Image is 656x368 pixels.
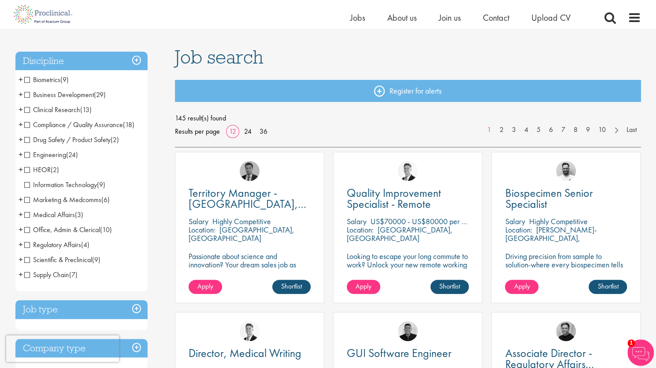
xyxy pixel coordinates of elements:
a: 8 [569,125,582,135]
span: Director, Medical Writing [189,345,301,360]
span: Salary [347,216,367,226]
a: 2 [495,125,508,135]
a: 6 [545,125,557,135]
a: Shortlist [272,280,311,294]
img: Emile De Beer [556,161,576,181]
a: Apply [505,280,538,294]
span: (24) [66,150,78,159]
span: Join us [439,12,461,23]
p: US$70000 - US$80000 per annum [371,216,481,226]
span: (4) [81,240,89,249]
img: Peter Duvall [556,321,576,341]
span: Office, Admin & Clerical [24,225,112,234]
span: + [19,163,23,176]
span: + [19,133,23,146]
img: Chatbot [627,339,654,366]
span: + [19,193,23,206]
a: Territory Manager - [GEOGRAPHIC_DATA], [GEOGRAPHIC_DATA] [189,188,311,210]
span: (9) [97,180,105,189]
p: [PERSON_NAME]-[GEOGRAPHIC_DATA], [GEOGRAPHIC_DATA] [505,225,597,252]
span: Scientific & Preclinical [24,255,100,264]
span: Biometrics [24,75,60,84]
span: Supply Chain [24,270,69,279]
a: Director, Medical Writing [189,348,311,359]
span: Apply [356,282,371,291]
span: Apply [197,282,213,291]
span: (18) [123,120,134,129]
a: 10 [594,125,610,135]
a: Biospecimen Senior Specialist [505,188,627,210]
a: Register for alerts [175,80,641,102]
p: Driving precision from sample to solution-where every biospecimen tells a story of innovation. [505,252,627,277]
a: Shortlist [430,280,469,294]
span: Biospecimen Senior Specialist [505,185,593,211]
span: (7) [69,270,78,279]
p: [GEOGRAPHIC_DATA], [GEOGRAPHIC_DATA] [347,225,452,243]
a: 1 [483,125,496,135]
span: (29) [94,90,106,99]
p: Looking to escape your long commute to work? Unlock your new remote working position with this ex... [347,252,469,285]
a: 3 [508,125,520,135]
a: About us [387,12,417,23]
iframe: reCAPTCHA [6,335,119,362]
h3: Job type [15,300,148,319]
span: 145 result(s) found [175,112,641,125]
span: Marketing & Medcomms [24,195,101,204]
span: + [19,223,23,236]
a: George Watson [398,161,418,181]
span: Location: [347,225,374,235]
span: (3) [75,210,83,219]
span: Business Development [24,90,106,99]
span: Information Technology [24,180,105,189]
a: Shortlist [589,280,627,294]
span: + [19,118,23,131]
span: HEOR [24,165,51,174]
a: Apply [189,280,222,294]
span: + [19,88,23,101]
span: (2) [111,135,119,144]
div: Discipline [15,52,148,71]
img: Carl Gbolade [240,161,259,181]
a: 9 [582,125,594,135]
span: (2) [51,165,59,174]
span: HEOR [24,165,59,174]
span: Regulatory Affairs [24,240,81,249]
span: Engineering [24,150,66,159]
a: GUI Software Engineer [347,348,469,359]
span: Apply [514,282,530,291]
span: Salary [505,216,525,226]
span: + [19,238,23,251]
span: (6) [101,195,110,204]
a: 4 [520,125,533,135]
a: Jobs [350,12,365,23]
span: + [19,73,23,86]
a: Contact [483,12,509,23]
span: Medical Affairs [24,210,75,219]
a: George Watson [240,321,259,341]
span: Biometrics [24,75,69,84]
span: Compliance / Quality Assurance [24,120,123,129]
a: 24 [241,127,255,136]
span: Location: [505,225,532,235]
a: Upload CV [531,12,571,23]
span: GUI Software Engineer [347,345,452,360]
img: Christian Andersen [398,321,418,341]
span: + [19,268,23,281]
span: (13) [80,105,92,114]
span: Marketing & Medcomms [24,195,110,204]
span: Business Development [24,90,94,99]
span: Engineering [24,150,78,159]
span: Drug Safety / Product Safety [24,135,111,144]
a: 5 [532,125,545,135]
span: Regulatory Affairs [24,240,89,249]
a: Quality Improvement Specialist - Remote [347,188,469,210]
span: (9) [60,75,69,84]
p: Passionate about science and innovation? Your dream sales job as Territory Manager awaits! [189,252,311,277]
p: Highly Competitive [212,216,271,226]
